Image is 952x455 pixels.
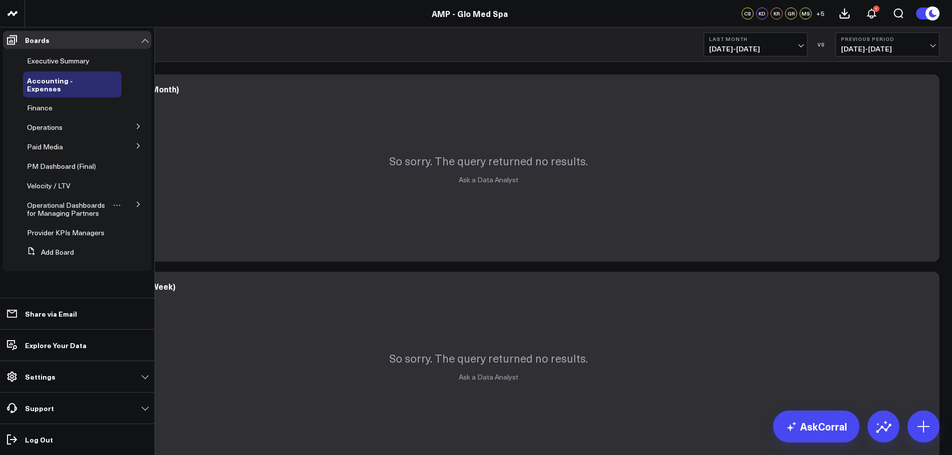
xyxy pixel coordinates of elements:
[25,36,49,44] p: Boards
[704,32,808,56] button: Last Month[DATE]-[DATE]
[841,36,934,42] b: Previous Period
[27,143,63,151] a: Paid Media
[773,411,860,443] a: AskCorral
[389,153,588,168] p: So sorry. The query returned no results.
[841,45,934,53] span: [DATE] - [DATE]
[742,7,754,19] div: CS
[800,7,812,19] div: MS
[3,431,151,449] a: Log Out
[25,373,55,381] p: Settings
[27,200,105,218] span: Operational Dashboards for Managing Partners
[771,7,783,19] div: KR
[27,103,52,112] span: Finance
[27,57,89,65] a: Executive Summary
[813,41,831,47] div: VS
[25,310,77,318] p: Share via Email
[27,201,113,217] a: Operational Dashboards for Managing Partners
[25,404,54,412] p: Support
[27,161,96,171] span: PM Dashboard (Final)
[709,45,802,53] span: [DATE] - [DATE]
[816,10,825,17] span: + 5
[785,7,797,19] div: GR
[459,372,518,382] a: Ask a Data Analyst
[27,229,104,237] a: Provider KPIs Managers
[27,142,63,151] span: Paid Media
[389,351,588,366] p: So sorry. The query returned no results.
[709,36,802,42] b: Last Month
[27,123,62,131] a: Operations
[756,7,768,19] div: KD
[27,162,96,170] a: PM Dashboard (Final)
[432,8,508,19] a: AMP - Glo Med Spa
[23,243,74,261] button: Add Board
[25,341,86,349] p: Explore Your Data
[25,436,53,444] p: Log Out
[27,228,104,237] span: Provider KPIs Managers
[27,182,70,190] a: Velocity / LTV
[873,5,880,12] div: 1
[27,56,89,65] span: Executive Summary
[459,175,518,184] a: Ask a Data Analyst
[27,181,70,190] span: Velocity / LTV
[27,104,52,112] a: Finance
[27,122,62,132] span: Operations
[27,75,73,93] span: Accounting - Expenses
[836,32,940,56] button: Previous Period[DATE]-[DATE]
[814,7,826,19] button: +5
[27,76,107,92] a: Accounting - Expenses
